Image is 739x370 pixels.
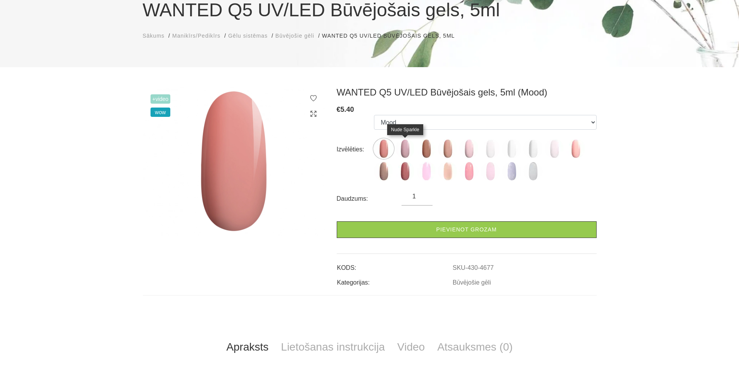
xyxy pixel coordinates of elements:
[438,139,457,158] img: ...
[341,106,354,113] span: 5.40
[275,32,314,40] a: Būvējošie gēli
[453,264,494,271] a: SKU-430-4677
[275,334,391,360] a: Lietošanas instrukcija
[151,94,171,104] span: +Video
[220,334,275,360] a: Apraksts
[523,139,543,158] img: ...
[143,87,325,236] img: WANTED Q5 UV/LED Būvējošais gels, 5ml
[337,273,452,287] td: Kategorijas:
[172,32,220,40] a: Manikīrs/Pedikīrs
[566,139,585,158] img: ...
[228,33,268,39] span: Gēlu sistēmas
[391,334,431,360] a: Video
[545,139,564,158] img: ...
[502,162,521,181] img: ...
[143,33,165,39] span: Sākums
[172,33,220,39] span: Manikīrs/Pedikīrs
[453,279,491,286] a: Būvējošie gēli
[438,162,457,181] img: ...
[374,162,393,181] img: ...
[151,108,171,117] span: wow
[431,334,519,360] a: Atsauksmes (0)
[459,139,479,158] img: ...
[337,221,597,238] a: Pievienot grozam
[228,32,268,40] a: Gēlu sistēmas
[337,106,341,113] span: €
[337,193,402,205] div: Daudzums:
[143,32,165,40] a: Sākums
[322,32,462,40] li: WANTED Q5 UV/LED Būvējošais gels, 5ml
[374,139,393,158] img: ...
[275,33,314,39] span: Būvējošie gēli
[481,162,500,181] img: ...
[481,139,500,158] img: ...
[523,162,543,181] img: ...
[459,162,479,181] img: ...
[502,139,521,158] img: ...
[395,139,415,158] img: ...
[417,162,436,181] img: ...
[337,143,374,156] div: Izvēlēties:
[337,87,597,98] h3: WANTED Q5 UV/LED Būvējošais gels, 5ml (Mood)
[417,139,436,158] img: ...
[337,258,452,273] td: KODS:
[395,162,415,181] img: ...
